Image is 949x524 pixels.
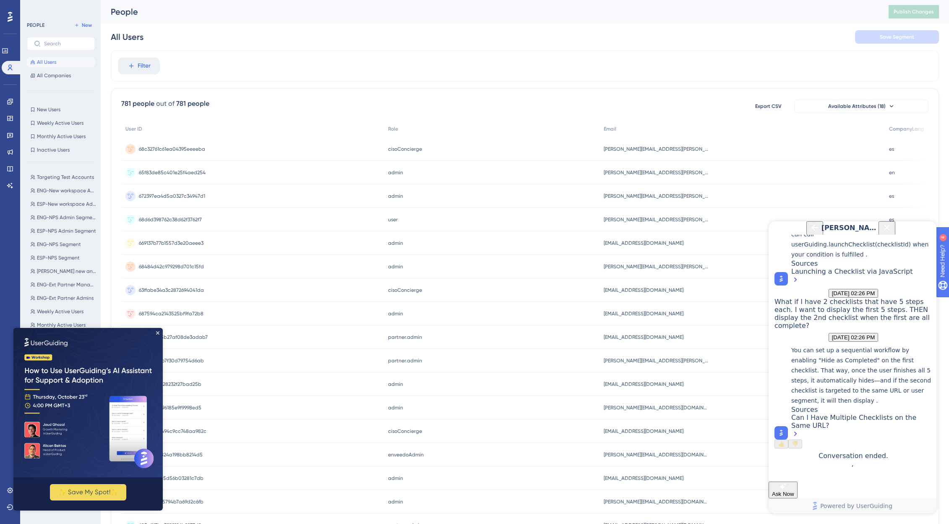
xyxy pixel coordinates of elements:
[747,100,789,113] button: Export CSV
[139,357,204,364] span: 67913aa12b7f30d79754d6ab
[37,308,83,315] span: Weekly Active Users
[156,99,175,109] div: out of
[27,307,100,317] button: Weekly Active Users
[604,310,683,317] span: [EMAIL_ADDRESS][DOMAIN_NAME]
[388,475,403,482] span: admin
[111,31,143,43] div: All Users
[139,428,206,435] span: 64cc3534494c9cc748aa982c
[889,126,924,132] span: CompanyLang
[604,193,709,199] span: [PERSON_NAME][EMAIL_ADDRESS][PERSON_NAME][DOMAIN_NAME]
[388,193,403,199] span: admin
[118,58,160,74] button: Filter
[889,5,939,18] button: Publish Changes
[604,146,709,152] span: [PERSON_NAME][EMAIL_ADDRESS][PERSON_NAME][DOMAIN_NAME]
[388,169,403,176] span: admin
[139,169,206,176] span: 65f83de85c401e25f4aed254
[111,6,868,18] div: People
[388,498,403,505] span: admin
[388,310,403,317] span: admin
[37,295,94,301] span: ENG-Ext Partner Admins
[388,240,403,246] span: admin
[139,451,203,458] span: 661ffb053824a198bb8214d5
[388,428,422,435] span: cisoConcierge
[794,100,928,113] button: Available Attributes (18)
[121,99,154,109] div: 781 people
[604,126,616,132] span: Email
[388,216,398,223] span: user
[139,216,202,223] span: 68d6d398762c38d62f3762f7
[769,221,936,514] iframe: UserGuiding AI Assistant
[604,216,709,223] span: [PERSON_NAME][EMAIL_ADDRESS][PERSON_NAME][DOMAIN_NAME]
[138,61,151,71] span: Filter
[604,357,709,364] span: [PERSON_NAME][EMAIL_ADDRESS][PERSON_NAME][DOMAIN_NAME]
[139,263,204,270] span: 68484d42c979298d701c15fd
[604,428,683,435] span: [EMAIL_ADDRESS][DOMAIN_NAME]
[388,126,398,132] span: Role
[880,34,914,40] span: Save Segment
[604,381,683,388] span: [EMAIL_ADDRESS][DOMAIN_NAME]
[388,287,422,293] span: cisoConcierge
[889,216,894,223] span: es
[139,287,204,293] span: 63ffabe34a3c2872694041da
[388,381,403,388] span: admin
[604,404,709,411] span: [PERSON_NAME][EMAIL_ADDRESS][DOMAIN_NAME]
[143,3,146,7] div: Close Preview
[889,193,894,199] span: es
[388,263,403,270] span: admin
[889,169,895,176] span: en
[388,334,422,341] span: partner.admin
[27,293,100,303] button: ENG-Ext Partner Admins
[855,30,939,44] button: Save Segment
[139,146,205,152] span: 68c32761c61ea04395eeeeba
[604,451,709,458] span: [PERSON_NAME][EMAIL_ADDRESS][DOMAIN_NAME]
[58,4,61,11] div: 4
[20,2,52,12] span: Need Help?
[388,146,422,152] span: cisoConcierge
[37,322,86,328] span: Monthly Active Users
[176,99,209,109] div: 781 people
[604,240,683,246] span: [EMAIL_ADDRESS][DOMAIN_NAME]
[139,498,203,505] span: 68d17ee415794b7a69d2c6fb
